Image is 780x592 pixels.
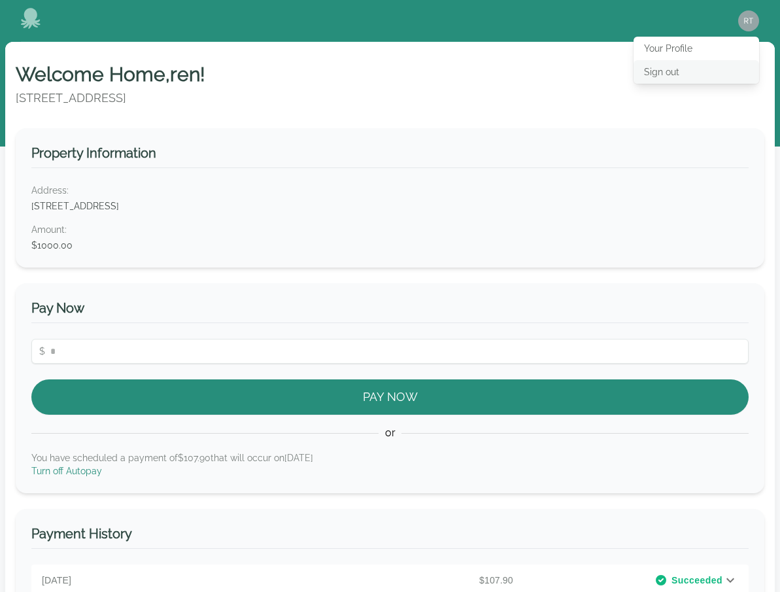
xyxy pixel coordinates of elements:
[280,574,518,587] p: $107.90
[16,63,764,86] h1: Welcome Home, ren !
[31,144,749,168] h3: Property Information
[42,574,280,587] p: [DATE]
[31,525,749,549] h3: Payment History
[31,451,749,464] p: You have scheduled a payment of $107.90 that will occur on [DATE]
[31,466,102,476] a: Turn off Autopay
[31,239,749,252] dd: $1000.00
[671,574,722,587] span: Succeeded
[31,299,749,323] h3: Pay Now
[31,184,749,197] dt: Address:
[16,89,764,107] p: [STREET_ADDRESS]
[31,200,749,213] dd: [STREET_ADDRESS]
[379,425,401,441] span: or
[31,223,749,236] dt: Amount :
[634,60,759,84] button: Sign out
[31,379,749,415] button: Pay Now
[634,37,759,60] button: Your Profile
